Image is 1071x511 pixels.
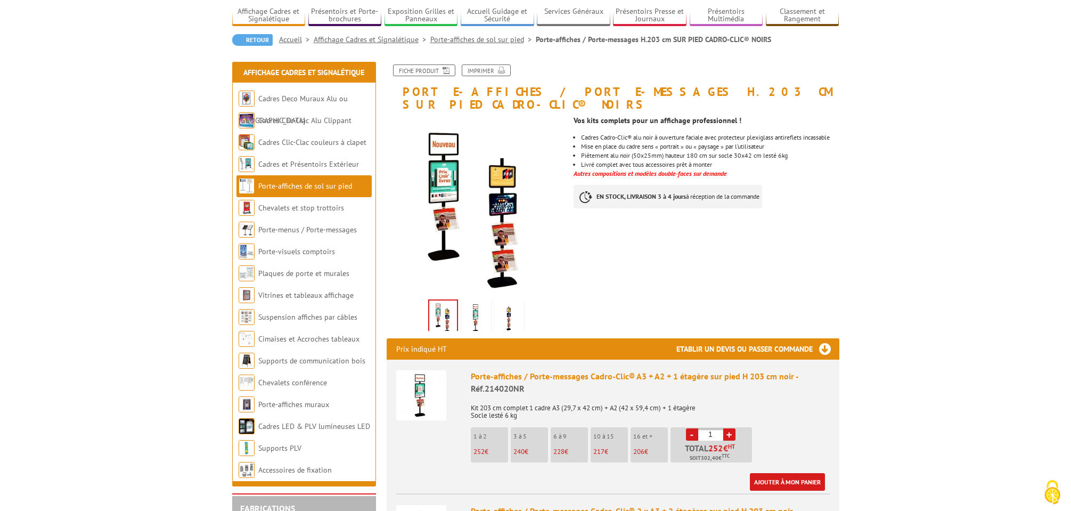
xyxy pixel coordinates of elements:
img: Cadres et Présentoirs Extérieur [239,156,255,172]
a: Cadres Clic-Clac couleurs à clapet [258,137,366,147]
a: Présentoirs et Porte-brochures [308,7,382,25]
img: Accessoires de fixation [239,462,255,478]
sup: HT [728,443,735,450]
a: Cadres LED & PLV lumineuses LED [258,421,370,431]
a: Présentoirs Presse et Journaux [613,7,686,25]
a: Supports de communication bois [258,356,365,366]
p: 16 et + [633,433,668,440]
li: Porte-affiches / Porte-messages H.203 cm SUR PIED CADRO-CLIC® NOIRS [536,34,771,45]
sup: TTC [722,453,730,459]
a: + [723,428,735,441]
a: Cimaises et Accroches tableaux [258,334,359,344]
a: Cadres Clic-Clac Alu Clippant [258,116,351,125]
span: 206 [633,447,644,456]
li: Mise en place du cadre sens « portrait » ou « paysage » par l’utilisateur [581,143,839,150]
img: Porte-affiches muraux [239,396,255,412]
img: kits_complets_pietement_cadres_fixations_cadro_clic_noir_203cm_2.jpg [429,301,457,334]
a: Plaques de porte et murales [258,269,349,278]
a: Porte-menus / Porte-messages [258,225,357,234]
img: Supports de communication bois [239,353,255,369]
strong: Vos kits complets pour un affichage professionnel ! [574,116,741,125]
a: Accessoires de fixation [258,465,332,475]
img: kits_complets_pietement_cadres_fixations_cadro_clic_noir_203cm_2.jpg [387,116,566,296]
img: Cadres Deco Muraux Alu ou Bois [239,91,255,107]
img: Porte-menus / Porte-messages [239,222,255,238]
img: Porte-affiches de sol sur pied [239,178,255,194]
p: € [593,448,628,456]
img: kits_complets_pietement_cadres_fixations_cadro_clic_noir_214020nr.jpg [463,302,489,335]
a: Chevalets et stop trottoirs [258,203,344,213]
p: 6 à 9 [553,433,588,440]
a: Affichage Cadres et Signalétique [314,35,430,44]
a: Porte-visuels comptoirs [258,247,335,256]
p: 1 à 2 [473,433,508,440]
img: Chevalets et stop trottoirs [239,200,255,216]
span: € [723,444,728,452]
p: Kit 203 cm complet 1 cadre A3 (29,7 x 42 cm) + A2 (42 x 59,4 cm) + 1 étagère Socle lesté 6 kg [471,397,830,419]
img: Cadres Clic-Clac couleurs à clapet [239,134,255,150]
a: Cadres Deco Muraux Alu ou [GEOGRAPHIC_DATA] [239,94,348,125]
p: 3 à 5 [513,433,548,440]
a: Suspension affiches par câbles [258,312,357,322]
img: Cadres LED & PLV lumineuses LED [239,418,255,434]
a: Affichage Cadres et Signalétique [232,7,306,25]
a: Chevalets conférence [258,378,327,387]
p: Prix indiqué HT [396,338,447,360]
p: Total [673,444,752,463]
img: Suspension affiches par câbles [239,309,255,325]
h3: Etablir un devis ou passer commande [676,338,839,360]
a: Ajouter à mon panier [750,473,825,491]
font: Autres compositions et modèles double-faces sur demande [574,169,727,177]
img: Porte-affiches / Porte-messages Cadro-Clic® A3 + A2 + 1 étagère sur pied H 203 cm noir [396,370,446,420]
li: Piètement alu noir (50x25mm) hauteur 180 cm sur socle 30x42 cm lesté 6kg [581,152,839,159]
span: 217 [593,447,604,456]
span: 240 [513,447,525,456]
img: Plaques de porte et murales [239,265,255,281]
a: Vitrines et tableaux affichage [258,290,354,300]
a: Présentoirs Multimédia [690,7,763,25]
span: 302,40 [701,454,718,463]
span: 252 [708,444,723,452]
img: Chevalets conférence [239,375,255,391]
a: Fiche produit [393,64,455,76]
span: 228 [553,447,565,456]
a: Supports PLV [258,443,301,453]
span: Réf.214020NR [471,383,525,394]
a: Porte-affiches muraux [258,400,329,409]
strong: EN STOCK, LIVRAISON 3 à 4 jours [596,192,686,200]
span: Soit € [690,454,730,463]
a: - [686,428,698,441]
a: Services Généraux [537,7,610,25]
a: Porte-affiches de sol sur pied [258,181,352,191]
li: Cadres Cadro-Clic® alu noir à ouverture faciale avec protecteur plexiglass antireflets incassable [581,134,839,141]
a: Classement et Rangement [766,7,839,25]
p: à réception de la commande [574,185,762,208]
span: 252 [473,447,485,456]
p: € [513,448,548,456]
img: Cookies (fenêtre modale) [1039,479,1066,506]
a: Imprimer [462,64,511,76]
li: Livré complet avec tous accessoires prêt à monter [581,161,839,168]
h1: Porte-affiches / Porte-messages H.203 cm SUR PIED CADRO-CLIC® NOIRS [379,64,847,111]
a: Accueil Guidage et Sécurité [461,7,534,25]
a: Cadres et Présentoirs Extérieur [258,159,359,169]
img: kits_complets_pietement_cadres_fixations_cadro_clic_noir_214021nr_2.jpg [496,302,522,335]
p: 10 à 15 [593,433,628,440]
a: Accueil [279,35,314,44]
img: Porte-visuels comptoirs [239,244,255,259]
button: Cookies (fenêtre modale) [1034,475,1071,511]
p: € [473,448,508,456]
img: Cimaises et Accroches tableaux [239,331,255,347]
p: € [633,448,668,456]
p: € [553,448,588,456]
img: Supports PLV [239,440,255,456]
img: Vitrines et tableaux affichage [239,287,255,303]
a: Affichage Cadres et Signalétique [243,68,364,77]
a: Exposition Grilles et Panneaux [385,7,458,25]
a: Retour [232,34,273,46]
a: Porte-affiches de sol sur pied [430,35,536,44]
div: Porte-affiches / Porte-messages Cadro-Clic® A3 + A2 + 1 étagère sur pied H 203 cm noir - [471,370,830,395]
